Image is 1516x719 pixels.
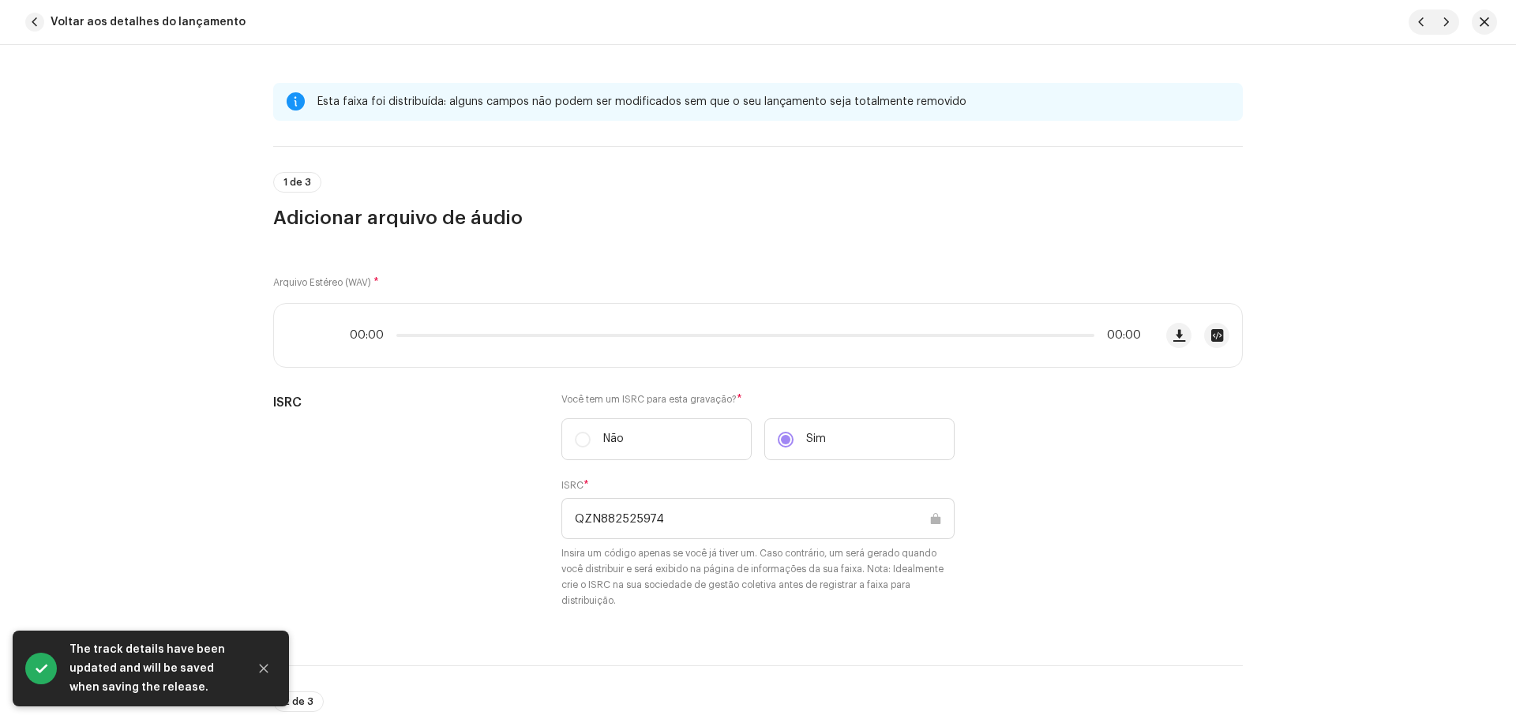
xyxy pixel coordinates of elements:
[1101,329,1141,342] span: 00:00
[273,393,536,412] h5: ISRC
[283,697,313,706] span: 2 de 3
[273,278,371,287] small: Arquivo Estéreo (WAV)
[806,431,826,448] p: Sim
[561,545,955,609] small: Insira um código apenas se você já tiver um. Caso contrário, um será gerado quando você distribui...
[273,205,1243,230] h3: Adicionar arquivo de áudio
[248,653,280,684] button: Close
[561,498,955,539] input: ABXYZ#######
[561,479,589,492] label: ISRC
[561,393,955,406] label: Você tem um ISRC para esta gravação?
[317,92,1230,111] div: Esta faixa foi distribuída: alguns campos não podem ser modificados sem que o seu lançamento seja...
[350,329,390,342] span: 00:00
[283,178,311,187] span: 1 de 3
[69,640,235,697] div: The track details have been updated and will be saved when saving the release.
[603,431,624,448] p: Não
